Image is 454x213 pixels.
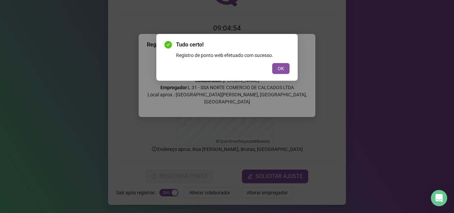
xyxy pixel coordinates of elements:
[272,63,290,74] button: OK
[176,41,290,49] span: Tudo certo!
[164,41,172,49] span: check-circle
[431,190,447,206] div: Open Intercom Messenger
[176,52,290,59] div: Registro de ponto web efetuado com sucesso.
[278,65,284,72] span: OK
